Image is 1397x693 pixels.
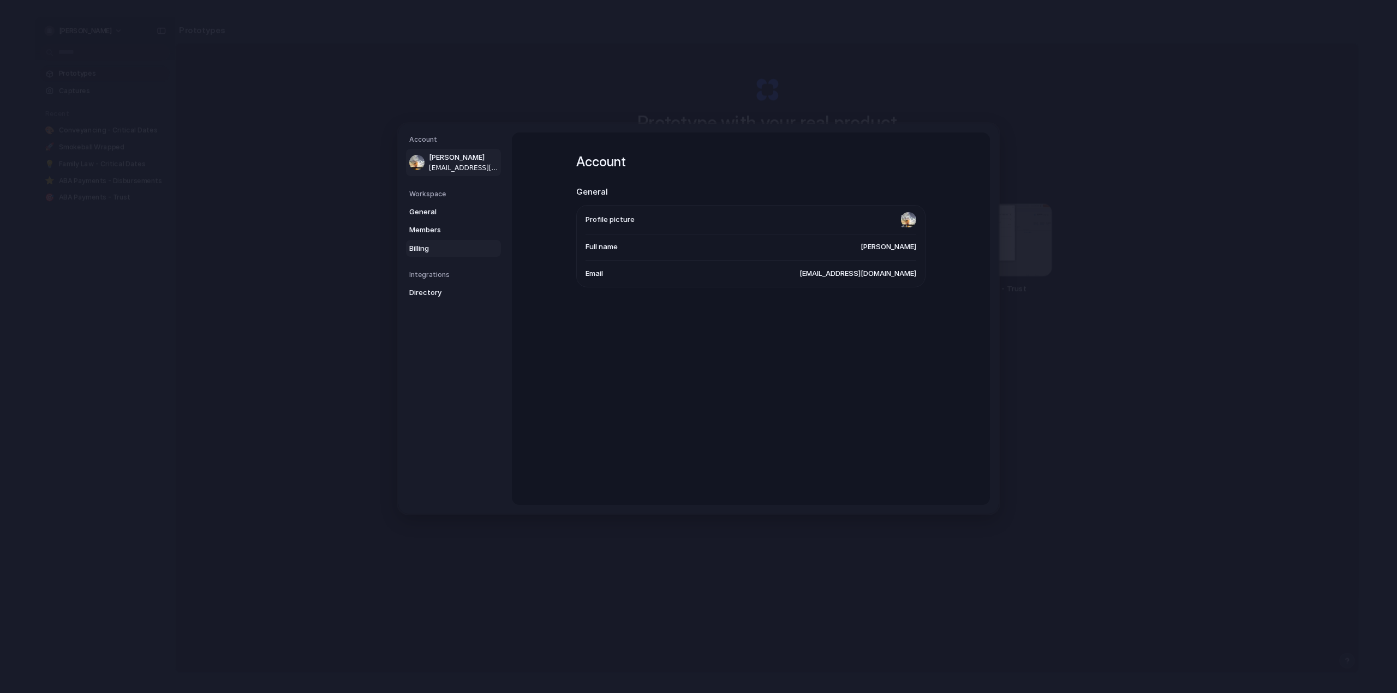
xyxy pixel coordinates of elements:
a: General [406,203,501,221]
span: [PERSON_NAME] [429,152,499,163]
a: [PERSON_NAME][EMAIL_ADDRESS][DOMAIN_NAME] [406,149,501,176]
span: [PERSON_NAME] [861,242,916,252]
span: Billing [409,243,479,254]
span: [EMAIL_ADDRESS][DOMAIN_NAME] [799,268,916,279]
span: Full name [586,242,618,252]
h2: General [576,186,926,198]
span: Directory [409,287,479,298]
a: Billing [406,240,501,257]
span: [EMAIL_ADDRESS][DOMAIN_NAME] [429,163,499,173]
span: Members [409,225,479,236]
a: Directory [406,284,501,302]
span: Profile picture [586,214,635,225]
a: Members [406,221,501,239]
h5: Workspace [409,189,501,199]
span: General [409,207,479,218]
h1: Account [576,152,926,172]
h5: Account [409,135,501,144]
span: Email [586,268,603,279]
h5: Integrations [409,270,501,280]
